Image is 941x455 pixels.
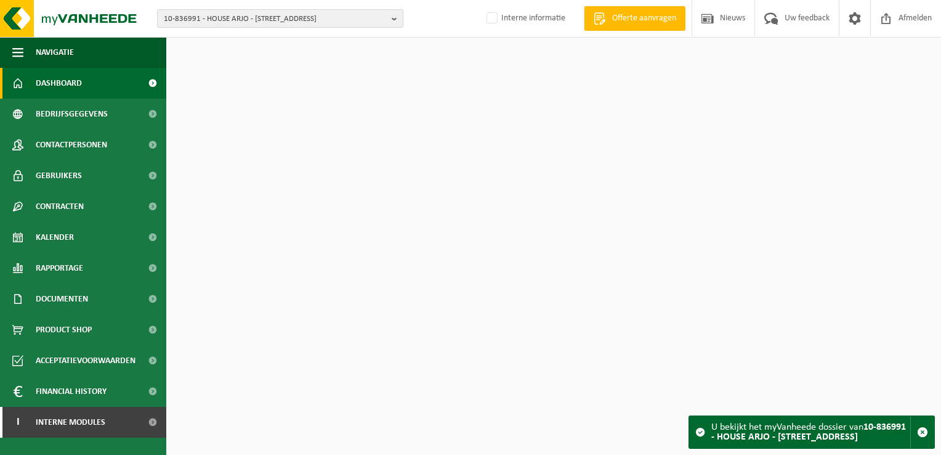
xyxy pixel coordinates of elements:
[36,284,88,314] span: Documenten
[12,407,23,438] span: I
[36,407,105,438] span: Interne modules
[36,253,83,284] span: Rapportage
[36,376,107,407] span: Financial History
[36,99,108,129] span: Bedrijfsgegevens
[36,160,82,191] span: Gebruikers
[584,6,685,31] a: Offerte aanvragen
[157,9,403,28] button: 10-836991 - HOUSE ARJO - [STREET_ADDRESS]
[711,416,910,448] div: U bekijkt het myVanheede dossier van
[711,422,906,442] strong: 10-836991 - HOUSE ARJO - [STREET_ADDRESS]
[36,68,82,99] span: Dashboard
[36,222,74,253] span: Kalender
[36,37,74,68] span: Navigatie
[484,9,565,28] label: Interne informatie
[36,345,135,376] span: Acceptatievoorwaarden
[609,12,679,25] span: Offerte aanvragen
[164,10,387,28] span: 10-836991 - HOUSE ARJO - [STREET_ADDRESS]
[36,129,107,160] span: Contactpersonen
[36,314,92,345] span: Product Shop
[36,191,84,222] span: Contracten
